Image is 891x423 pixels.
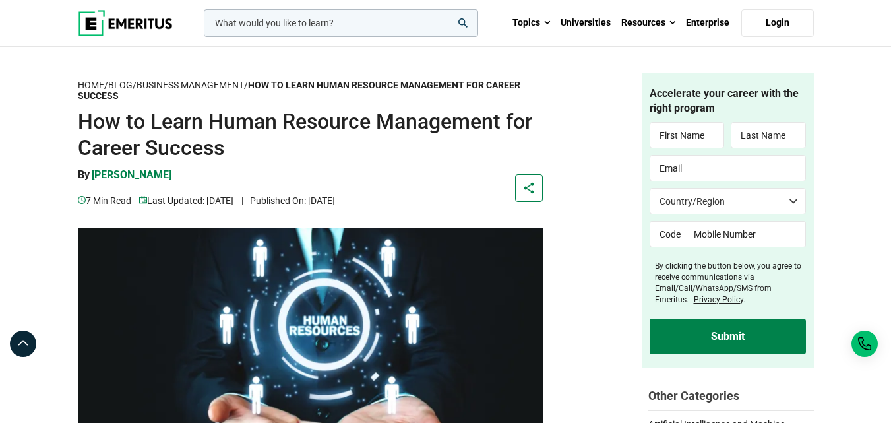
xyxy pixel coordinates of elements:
[78,80,104,91] a: Home
[650,188,806,214] select: Country
[694,295,743,304] a: Privacy Policy
[685,221,806,247] input: Mobile Number
[92,168,171,193] a: [PERSON_NAME]
[204,9,478,37] input: woocommerce-product-search-field-0
[78,80,520,102] strong: How to Learn Human Resource Management for Career Success
[78,108,543,161] h1: How to Learn Human Resource Management for Career Success
[78,193,131,208] p: 7 min read
[137,80,244,91] a: Business Management
[92,168,171,182] p: [PERSON_NAME]
[241,193,335,208] p: Published On: [DATE]
[731,122,806,148] input: Last Name
[650,221,685,247] input: Code
[650,86,806,116] h4: Accelerate your career with the right program
[139,196,147,204] img: video-views
[78,196,86,204] img: video-views
[648,387,814,404] h2: Other Categories
[78,80,520,102] span: / / /
[650,122,725,148] input: First Name
[741,9,814,37] a: Login
[139,193,233,208] p: Last Updated: [DATE]
[241,195,243,206] span: |
[650,155,806,181] input: Email
[655,261,806,305] label: By clicking the button below, you agree to receive communications via Email/Call/WhatsApp/SMS fro...
[108,80,133,91] a: Blog
[78,168,90,181] span: By
[650,319,806,354] input: Submit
